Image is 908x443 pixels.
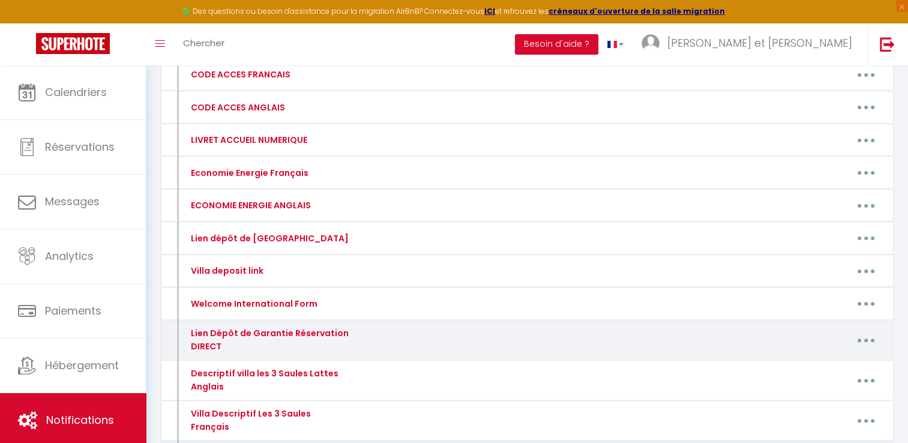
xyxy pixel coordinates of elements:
div: LIVRET ACCUEIL NUMERIQUE [188,133,307,146]
div: Lien Dépôt de Garantie Réservation DIRECT [188,327,350,353]
div: CODE ACCES ANGLAIS [188,101,285,114]
img: Super Booking [36,33,110,54]
a: créneaux d'ouverture de la salle migration [549,6,725,16]
button: Ouvrir le widget de chat LiveChat [10,5,46,41]
span: [PERSON_NAME] et [PERSON_NAME] [667,35,852,50]
span: Analytics [45,249,94,264]
a: Chercher [174,23,233,65]
span: Messages [45,194,100,209]
button: Besoin d'aide ? [515,34,598,55]
img: ... [642,34,660,52]
span: Paiements [45,303,101,318]
div: Welcome International Form [188,297,317,310]
a: ... [PERSON_NAME] et [PERSON_NAME] [633,23,867,65]
div: ECONOMIE ENERGIE ANGLAIS [188,199,311,212]
span: Hébergement [45,358,119,373]
div: Economie Energie Français [188,166,308,179]
div: Descriptif villa les 3 Saules Lattes Anglais [188,367,350,393]
span: Chercher [183,37,224,49]
span: Réservations [45,139,115,154]
div: Villa Descriptif Les 3 Saules Français [188,407,350,433]
a: ICI [484,6,495,16]
img: logout [880,37,895,52]
span: Calendriers [45,85,107,100]
div: Villa deposit link [188,264,263,277]
span: Notifications [46,412,114,427]
div: Lien dépôt de [GEOGRAPHIC_DATA] [188,232,349,245]
div: CODE ACCES FRANCAIS [188,68,290,81]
